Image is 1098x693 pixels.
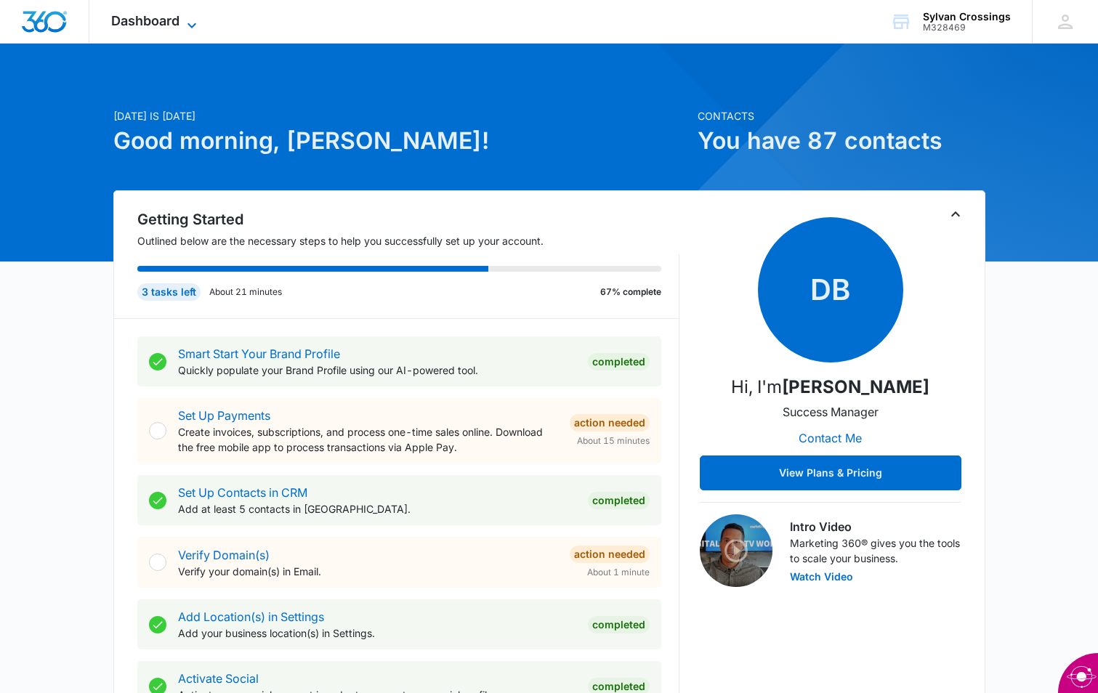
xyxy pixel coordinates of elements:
button: Contact Me [784,421,876,455]
span: About 15 minutes [577,434,650,447]
p: Marketing 360® gives you the tools to scale your business. [790,535,961,566]
h3: Intro Video [790,518,961,535]
span: DB [758,217,903,362]
p: Add at least 5 contacts in [GEOGRAPHIC_DATA]. [178,501,576,516]
div: Completed [588,616,650,633]
a: Activate Social [178,671,259,686]
p: Hi, I'm [731,374,929,400]
a: Verify Domain(s) [178,548,270,562]
p: Outlined below are the necessary steps to help you successfully set up your account. [137,233,679,248]
span: Dashboard [111,13,179,28]
div: Action Needed [570,546,650,563]
p: Contacts [698,108,985,123]
h1: You have 87 contacts [698,123,985,158]
p: Add your business location(s) in Settings. [178,625,576,641]
img: Intro Video [700,514,772,587]
p: Create invoices, subscriptions, and process one-time sales online. Download the free mobile app t... [178,424,558,455]
a: Smart Start Your Brand Profile [178,346,340,361]
div: Action Needed [570,414,650,431]
a: Set Up Contacts in CRM [178,485,307,500]
div: Completed [588,492,650,509]
button: View Plans & Pricing [700,455,961,490]
p: Success Manager [783,403,879,421]
div: account id [923,23,1011,33]
a: Set Up Payments [178,408,270,423]
p: 67% complete [600,285,661,299]
button: Toggle Collapse [947,206,964,223]
div: Completed [588,353,650,370]
h2: Getting Started [137,208,679,230]
p: [DATE] is [DATE] [113,108,689,123]
h1: Good morning, [PERSON_NAME]! [113,123,689,158]
p: About 21 minutes [209,285,282,299]
button: Watch Video [790,572,853,582]
p: Quickly populate your Brand Profile using our AI-powered tool. [178,362,576,378]
a: Add Location(s) in Settings [178,609,324,624]
div: 3 tasks left [137,283,201,301]
p: Verify your domain(s) in Email. [178,564,558,579]
strong: [PERSON_NAME] [782,376,929,397]
span: About 1 minute [587,566,650,579]
div: account name [923,11,1011,23]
